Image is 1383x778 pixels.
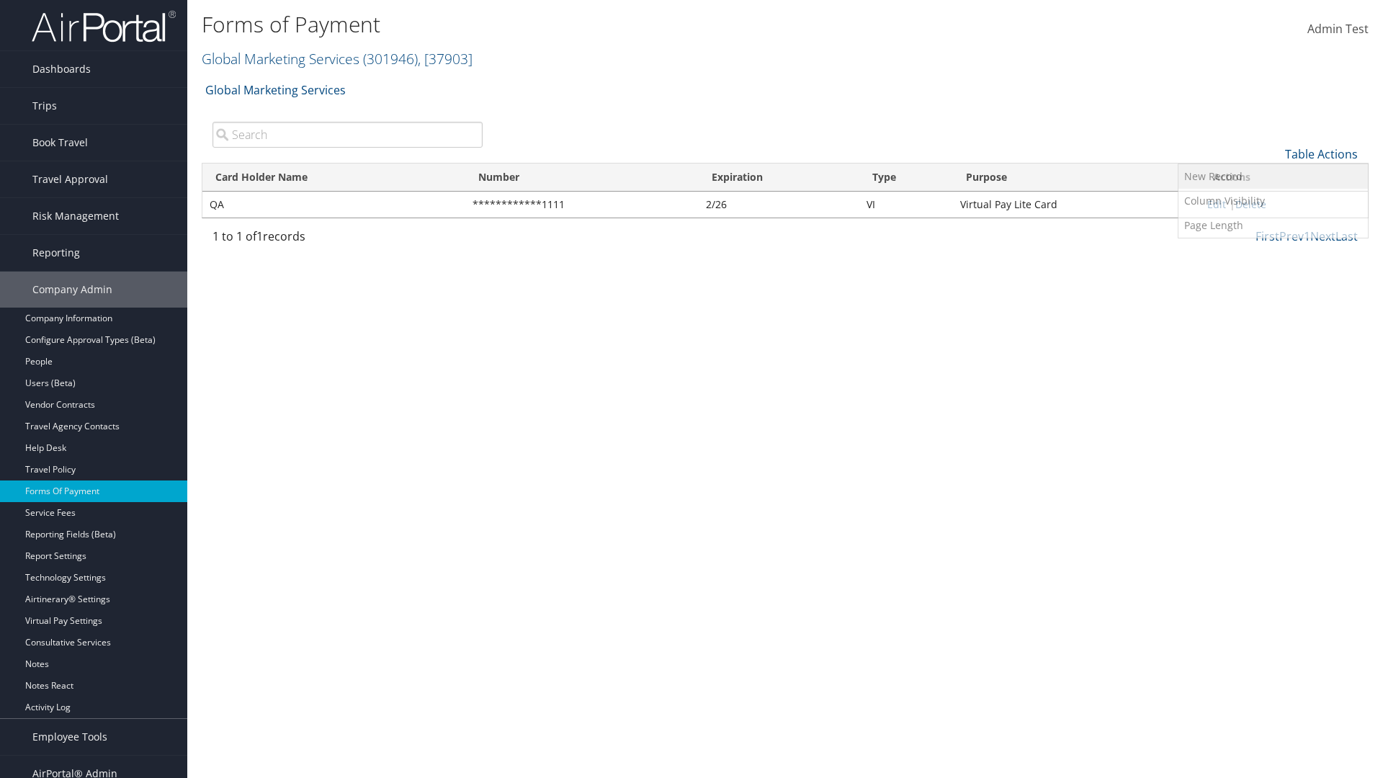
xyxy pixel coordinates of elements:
span: Travel Approval [32,161,108,197]
span: Trips [32,88,57,124]
a: Column Visibility [1178,189,1368,213]
img: airportal-logo.png [32,9,176,43]
span: Dashboards [32,51,91,87]
a: New Record [1178,164,1368,189]
a: Page Length [1178,213,1368,238]
span: Employee Tools [32,719,107,755]
span: Book Travel [32,125,88,161]
span: Risk Management [32,198,119,234]
span: Reporting [32,235,80,271]
span: Company Admin [32,272,112,308]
